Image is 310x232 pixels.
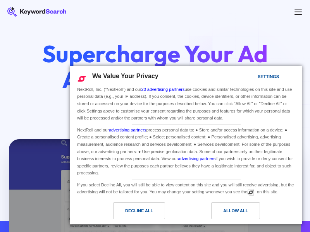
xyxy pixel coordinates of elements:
div: Allow All [223,206,248,215]
span: We Value Your Privacy [92,73,158,79]
div: NextRoll and our process personal data to: ● Store and/or access information on a device; ● Creat... [76,125,296,177]
div: NextRoll, Inc. ("NextRoll") and our use cookies and similar technologies on this site and use per... [76,85,296,123]
a: 20 advertising partners [141,87,185,92]
a: advertising partners [109,128,146,132]
a: Settings [244,70,263,85]
div: If you select Decline All, you will still be able to view content on this site and you will still... [76,179,296,196]
a: advertising partners [178,156,215,161]
span: with AI [173,65,248,94]
h1: Supercharge Your Ad Audiences [23,41,287,92]
a: Allow All [186,202,298,223]
div: Decline All [125,206,153,215]
a: Decline All [74,202,186,223]
div: Settings [258,72,279,81]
